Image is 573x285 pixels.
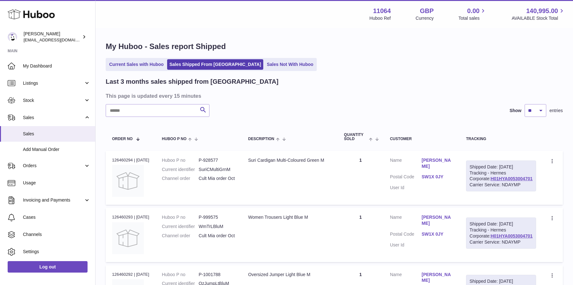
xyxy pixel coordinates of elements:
[390,214,422,228] dt: Name
[112,157,149,163] div: 126460294 | [DATE]
[421,174,453,180] a: SW1X 0JY
[199,233,235,239] dd: Cult Mia order Oct
[390,185,422,191] dt: User Id
[24,31,81,43] div: [PERSON_NAME]
[162,233,199,239] dt: Channel order
[167,59,263,70] a: Sales Shipped From [GEOGRAPHIC_DATA]
[106,41,563,52] h1: My Huboo - Sales report Shipped
[199,175,235,182] dd: Cult Mia order Oct
[470,239,533,245] div: Carrier Service: NDAYMP
[467,7,480,15] span: 0.00
[112,165,144,197] img: no-photo.jpg
[370,15,391,21] div: Huboo Ref
[162,214,199,220] dt: Huboo P no
[162,157,199,163] dt: Huboo P no
[390,137,453,141] div: Customer
[23,63,90,69] span: My Dashboard
[23,249,90,255] span: Settings
[23,97,84,103] span: Stock
[491,176,533,181] a: H01HYA0053004701
[421,214,453,226] a: [PERSON_NAME]
[512,15,565,21] span: AVAILABLE Stock Total
[470,182,533,188] div: Carrier Service: NDAYMP
[510,108,521,114] label: Show
[373,7,391,15] strong: 11064
[112,137,133,141] span: Order No
[23,146,90,153] span: Add Manual Order
[416,15,434,21] div: Currency
[248,137,274,141] span: Description
[491,233,533,239] a: H01HYA0053004701
[344,133,367,141] span: Quantity Sold
[23,180,90,186] span: Usage
[470,278,533,284] div: Shipped Date: [DATE]
[199,157,235,163] dd: P-928577
[162,167,199,173] dt: Current identifier
[421,231,453,237] a: SW1X 0JY
[23,131,90,137] span: Sales
[199,214,235,220] dd: P-999575
[162,272,199,278] dt: Huboo P no
[112,222,144,254] img: no-photo.jpg
[112,214,149,220] div: 126460293 | [DATE]
[112,272,149,277] div: 126460292 | [DATE]
[421,272,453,284] a: [PERSON_NAME]
[199,272,235,278] dd: P-1001788
[162,137,187,141] span: Huboo P no
[199,224,235,230] dd: WmTrLBluM
[106,77,279,86] h2: Last 3 months sales shipped from [GEOGRAPHIC_DATA]
[107,59,166,70] a: Current Sales with Huboo
[24,37,94,42] span: [EMAIL_ADDRESS][DOMAIN_NAME]
[265,59,315,70] a: Sales Not With Huboo
[8,32,17,42] img: imichellrs@gmail.com
[23,163,84,169] span: Orders
[106,92,561,99] h3: This page is updated every 15 minutes
[23,80,84,86] span: Listings
[338,151,384,205] td: 1
[458,15,487,21] span: Total sales
[526,7,558,15] span: 140,995.00
[458,7,487,21] a: 0.00 Total sales
[23,115,84,121] span: Sales
[23,197,84,203] span: Invoicing and Payments
[248,157,331,163] div: Suri Cardigan Multi-Coloured Green M
[512,7,565,21] a: 140,995.00 AVAILABLE Stock Total
[199,167,235,173] dd: SuriCMultiGrnM
[248,272,331,278] div: Oversized Jumper Light Blue M
[466,217,536,249] div: Tracking - Hermes Corporate:
[470,164,533,170] div: Shipped Date: [DATE]
[162,224,199,230] dt: Current identifier
[421,157,453,169] a: [PERSON_NAME]
[8,261,88,273] a: Log out
[338,208,384,262] td: 1
[248,214,331,220] div: Women Trousers Light Blue M
[466,137,536,141] div: Tracking
[23,232,90,238] span: Channels
[390,242,422,248] dt: User Id
[420,7,434,15] strong: GBP
[390,157,422,171] dt: Name
[470,221,533,227] div: Shipped Date: [DATE]
[390,174,422,182] dt: Postal Code
[23,214,90,220] span: Cases
[466,160,536,192] div: Tracking - Hermes Corporate:
[162,175,199,182] dt: Channel order
[390,231,422,239] dt: Postal Code
[549,108,563,114] span: entries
